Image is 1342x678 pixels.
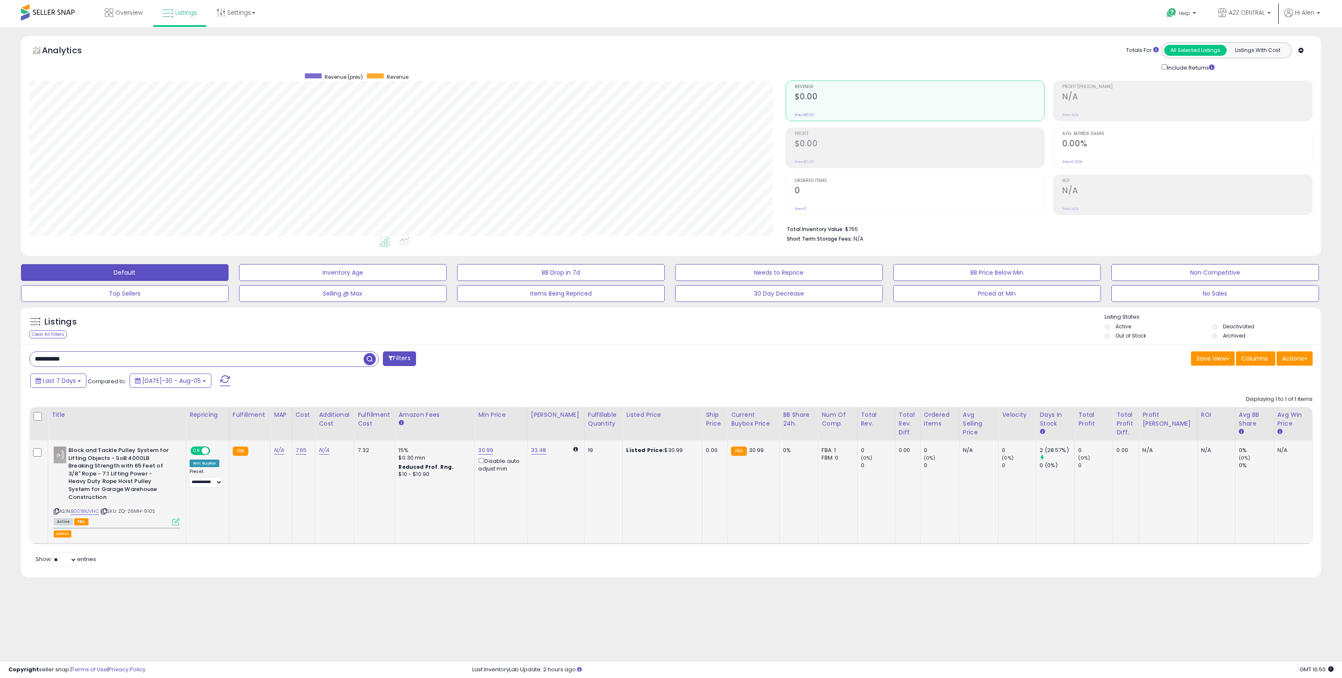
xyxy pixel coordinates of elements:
[1116,323,1131,330] label: Active
[296,446,307,455] a: 7.65
[795,132,1045,136] span: Profit
[899,447,914,454] div: 0.00
[893,285,1101,302] button: Priced at Min
[398,454,468,462] div: $0.30 min
[274,446,284,455] a: N/A
[457,285,665,302] button: Items Being Repriced
[1111,285,1319,302] button: No Sales
[924,447,959,454] div: 0
[1191,351,1235,366] button: Save View
[1040,462,1074,469] div: 0 (0%)
[1239,428,1244,436] small: Avg BB Share.
[1277,447,1306,454] div: N/A
[175,8,197,17] span: Listings
[1226,45,1289,56] button: Listings With Cost
[71,508,99,515] a: B001BXJVNC
[1277,410,1309,428] div: Avg Win Price
[358,410,391,428] div: Fulfillment Cost
[1164,45,1227,56] button: All Selected Listings
[54,447,66,463] img: 31AZ8URSJtL._SL40_.jpg
[1040,410,1071,428] div: Days In Stock
[1239,447,1274,454] div: 0%
[1201,410,1232,419] div: ROI
[963,447,992,454] div: N/A
[1002,410,1033,419] div: Velocity
[1116,447,1132,454] div: 0.00
[1062,159,1082,164] small: Prev: 0.00%
[383,351,416,366] button: Filters
[30,374,86,388] button: Last 7 Days
[1078,462,1113,469] div: 0
[822,454,850,462] div: FBM: 0
[398,419,403,427] small: Amazon Fees.
[861,447,895,454] div: 0
[1040,447,1074,454] div: 2 (28.57%)
[749,446,764,454] span: 30.99
[1201,447,1229,454] div: N/A
[1246,395,1313,403] div: Displaying 1 to 1 of 1 items
[387,73,408,81] span: Revenue
[398,447,468,454] div: 15%
[675,264,883,281] button: Needs to Reprice
[795,159,814,164] small: Prev: $0.00
[1277,428,1282,436] small: Avg Win Price.
[731,447,746,456] small: FBA
[893,264,1101,281] button: BB Price Below Min
[36,555,96,563] span: Show: entries
[457,264,665,281] button: BB Drop in 7d
[706,447,721,454] div: 0.00
[795,179,1045,183] span: Ordered Items
[822,447,850,454] div: FBA: 1
[1062,206,1079,211] small: Prev: N/A
[861,410,892,428] div: Total Rev.
[142,377,201,385] span: [DATE]-30 - Aug-05
[233,410,267,419] div: Fulfillment
[1002,447,1036,454] div: 0
[88,377,126,385] span: Compared to:
[52,410,182,419] div: Title
[478,446,493,455] a: 30.99
[54,518,73,525] span: All listings currently available for purchase on Amazon
[1223,332,1246,339] label: Archived
[274,410,288,419] div: MAP
[1062,85,1312,89] span: Profit [PERSON_NAME]
[191,447,202,455] span: ON
[100,508,155,514] span: | SKU: ZQ-26MH-910S
[1002,455,1014,461] small: (0%)
[319,446,329,455] a: N/A
[924,462,959,469] div: 0
[731,410,776,428] div: Current Buybox Price
[1002,462,1036,469] div: 0
[54,530,71,538] button: admin
[478,410,523,419] div: Min Price
[1062,112,1079,117] small: Prev: N/A
[325,73,363,81] span: Revenue (prev)
[626,447,696,454] div: $30.99
[209,447,222,455] span: OFF
[1241,354,1268,363] span: Columns
[1179,10,1190,17] span: Help
[861,462,895,469] div: 0
[787,226,844,233] b: Total Inventory Value:
[190,469,223,488] div: Preset:
[115,8,143,17] span: Overview
[74,518,88,525] span: FBA
[398,463,453,470] b: Reduced Prof. Rng.
[795,85,1045,89] span: Revenue
[626,446,664,454] b: Listed Price:
[1239,462,1274,469] div: 0%
[1239,410,1270,428] div: Avg BB Share
[1284,8,1320,27] a: Hi Alen
[319,410,351,428] div: Additional Cost
[1126,47,1159,55] div: Totals For
[1116,410,1135,437] div: Total Profit Diff.
[861,455,873,461] small: (0%)
[531,410,581,419] div: [PERSON_NAME]
[21,285,229,302] button: Top Sellers
[1078,410,1109,428] div: Total Profit
[588,410,619,428] div: Fulfillable Quantity
[1078,447,1113,454] div: 0
[68,447,170,503] b: Block and Tackle Pulley System for Lifting Objects - SoB 4000LB Breaking Strength with 65 Feet of...
[1223,323,1254,330] label: Deactivated
[1236,351,1275,366] button: Columns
